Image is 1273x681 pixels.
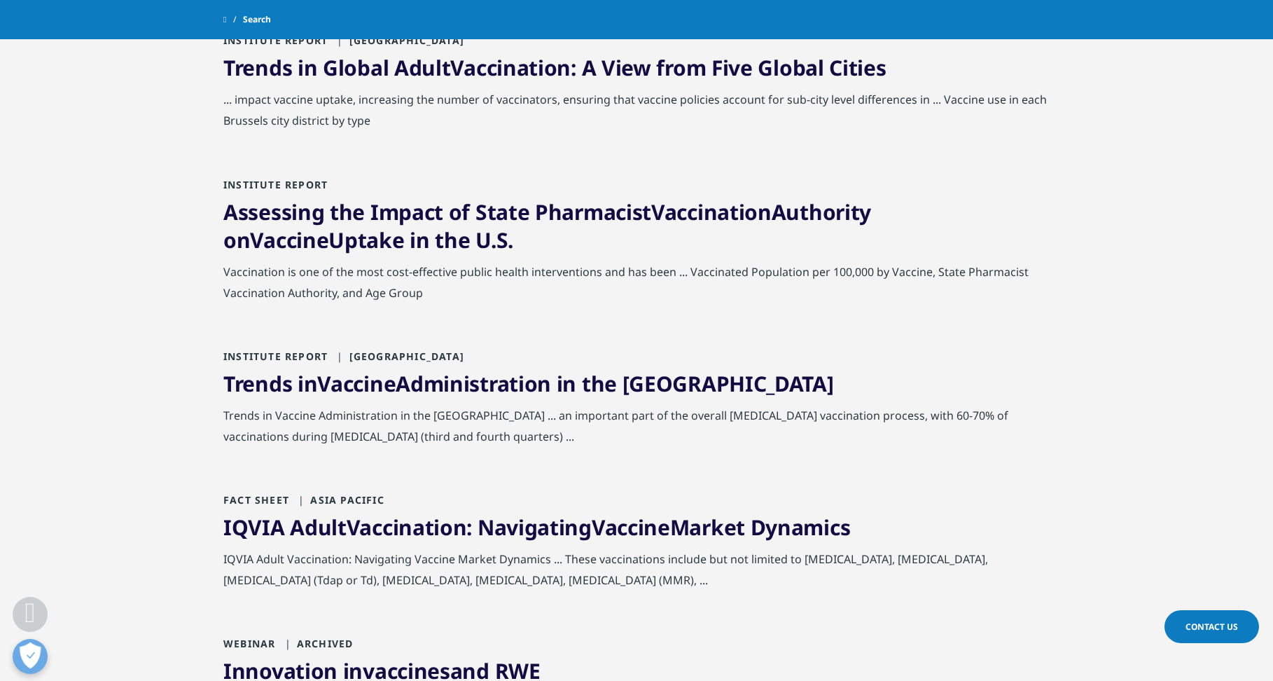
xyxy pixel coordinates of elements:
[223,198,871,254] a: Assessing the Impact of State PharmacistVaccinationAuthority onVaccineUptake in the U.S.
[223,513,850,542] a: IQVIA AdultVaccination: NavigatingVaccineMarket Dynamics
[223,178,328,191] span: Institute Report
[223,350,328,363] span: Institute Report
[13,639,48,674] button: 개방형 기본 설정
[250,226,328,254] span: Vaccine
[223,637,275,650] span: Webinar
[223,89,1050,138] div: ... impact vaccine uptake, increasing the number of vaccinators, ensuring that vaccine policies a...
[223,34,328,47] span: Institute Report
[223,405,1050,454] div: Trends in Vaccine Administration in the [GEOGRAPHIC_DATA] ... an important part of the overall [M...
[331,34,464,47] span: [GEOGRAPHIC_DATA]
[331,350,464,363] span: [GEOGRAPHIC_DATA]
[243,7,271,32] span: Search
[317,369,396,398] span: Vaccine
[223,261,1050,310] div: Vaccination is one of the most cost-effective public health interventions and has been ... Vaccin...
[592,513,670,542] span: Vaccine
[223,53,886,82] a: Trends in Global AdultVaccination: A View from Five Global Cities
[293,493,384,507] span: Asia Pacific
[450,53,571,82] span: Vaccination
[1164,610,1259,643] a: Contact Us
[223,369,834,398] a: Trends inVaccineAdministration in the [GEOGRAPHIC_DATA]
[1185,621,1238,633] span: Contact Us
[223,493,289,507] span: Fact Sheet
[223,549,1050,598] div: IQVIA Adult Vaccination: Navigating Vaccine Market Dynamics ... These vaccinations include but no...
[651,198,772,226] span: Vaccination
[279,637,354,650] span: Archived
[347,513,467,542] span: Vaccination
